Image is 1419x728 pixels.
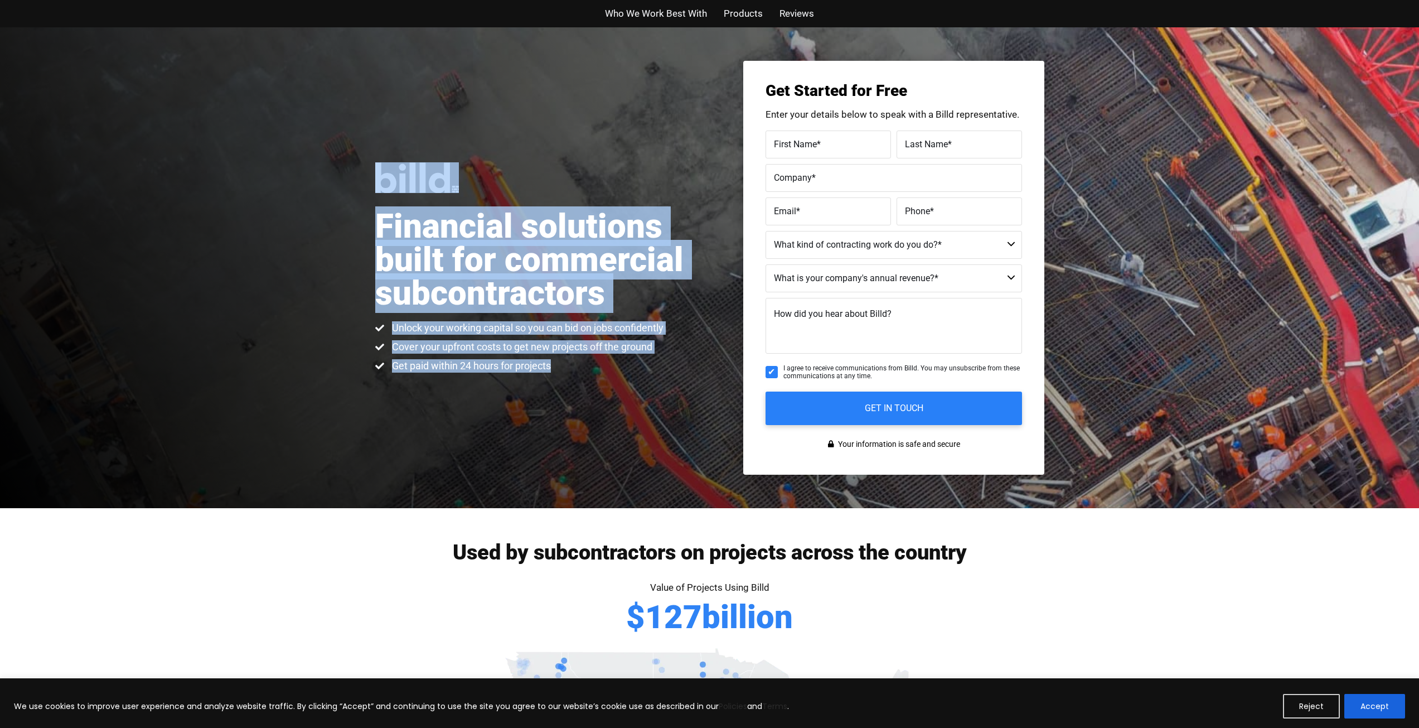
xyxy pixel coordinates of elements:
span: Get paid within 24 hours for projects [389,359,551,373]
a: Who We Work Best With [605,6,707,22]
h2: Used by subcontractors on projects across the country [375,542,1044,563]
h1: Financial solutions built for commercial subcontractors [375,210,710,310]
span: $ [626,601,645,633]
span: Phone [905,205,930,216]
span: Cover your upfront costs to get new projects off the ground [389,340,652,354]
a: Products [724,6,763,22]
span: First Name [774,138,817,149]
span: Value of Projects Using Billd [650,582,769,593]
button: Reject [1283,694,1340,719]
h3: Get Started for Free [766,83,1022,99]
p: We use cookies to improve user experience and analyze website traffic. By clicking “Accept” and c... [14,700,789,713]
span: 127 [645,601,702,633]
span: Unlock your working capital so you can bid on jobs confidently [389,321,664,335]
span: Your information is safe and secure [835,436,960,452]
input: I agree to receive communications from Billd. You may unsubscribe from these communications at an... [766,366,778,378]
span: How did you hear about Billd? [774,308,892,319]
span: I agree to receive communications from Billd. You may unsubscribe from these communications at an... [783,364,1022,380]
span: Company [774,172,812,182]
a: Reviews [779,6,814,22]
button: Accept [1344,694,1405,719]
p: Enter your details below to speak with a Billd representative. [766,110,1022,119]
input: GET IN TOUCH [766,392,1022,425]
span: Email [774,205,796,216]
span: Last Name [905,138,948,149]
span: billion [702,601,793,633]
a: Terms [762,701,787,712]
a: Policies [719,701,747,712]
